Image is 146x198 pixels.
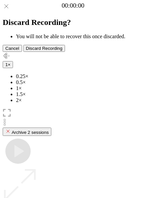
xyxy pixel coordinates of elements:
li: 1× [16,85,143,91]
li: 0.25× [16,73,143,79]
div: Archive 2 sessions [5,129,49,135]
button: Archive 2 sessions [3,128,51,136]
li: You will not be able to recover this once discarded. [16,34,143,40]
li: 1.5× [16,91,143,97]
button: Cancel [3,45,22,52]
button: Discard Recording [23,45,65,52]
span: 1 [5,62,8,67]
button: 1× [3,61,13,68]
li: 0.5× [16,79,143,85]
li: 2× [16,97,143,103]
h2: Discard Recording? [3,18,143,27]
a: 00:00:00 [62,2,84,9]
